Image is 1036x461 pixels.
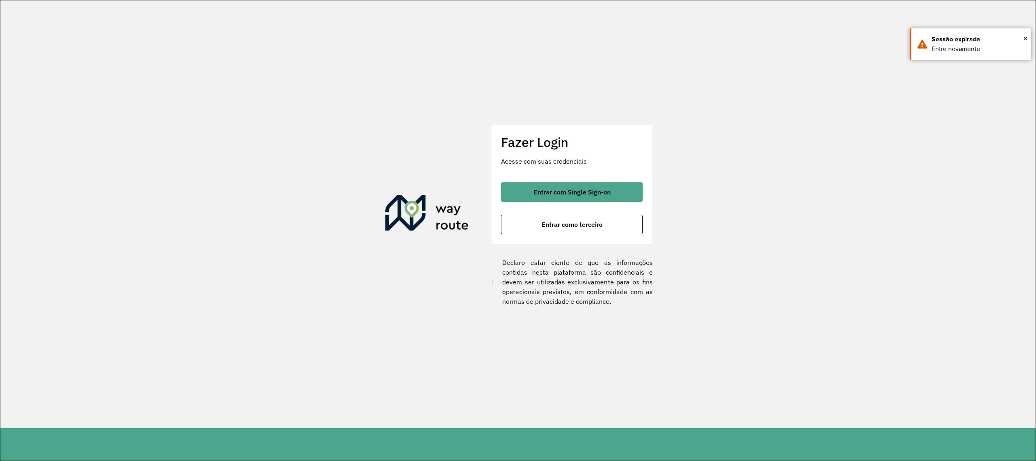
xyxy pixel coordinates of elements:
[1023,32,1028,44] button: Close
[491,258,653,306] label: Declaro estar ciente de que as informações contidas nesta plataforma são confidenciais e devem se...
[501,215,643,234] button: button
[501,134,643,150] h2: Fazer Login
[1023,32,1028,44] span: ×
[932,34,1025,44] div: Sessão expirada
[501,156,643,166] p: Acesse com suas credenciais
[501,182,643,202] button: button
[533,189,611,195] span: Entrar com Single Sign-on
[385,195,469,234] img: Roteirizador AmbevTech
[541,221,603,228] span: Entrar como terceiro
[932,44,1025,54] div: Entre novamente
